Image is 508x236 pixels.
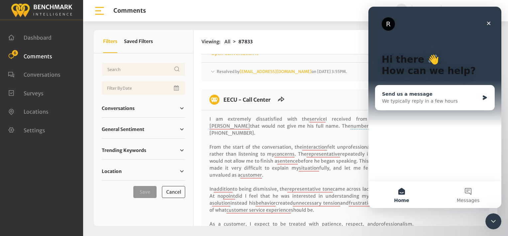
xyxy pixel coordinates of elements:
[212,200,230,206] span: solution
[485,213,501,229] iframe: Intercom live chat
[102,145,185,155] a: Trending Keywords
[307,151,340,157] span: representative
[102,105,135,112] span: Conversations
[350,123,369,129] span: number
[102,166,185,176] a: Location
[219,95,275,105] h6: EECU - Call Center
[103,30,117,53] button: Filters
[24,34,52,41] span: Dashboard
[102,81,185,95] input: Date range input field
[8,126,45,133] a: Settings
[277,158,298,164] span: sentence
[447,4,492,15] a: [PERSON_NAME]
[24,53,52,59] span: Comments
[293,200,340,206] span: unnecessary tension
[209,68,481,76] div: Resolved by[EMAIL_ADDRESS][DOMAIN_NAME]on [DATE] 3:55PM.
[162,186,185,198] button: Cancel
[8,71,61,77] a: Conversations
[240,69,312,74] a: [EMAIL_ADDRESS][DOMAIN_NAME]
[240,172,262,178] span: customer
[226,207,291,213] span: customer service experience
[8,108,49,114] a: Locations
[209,50,259,56] a: Open Conversation
[214,186,233,192] span: addition
[94,5,105,17] img: bar
[102,147,146,154] span: Trending Keywords
[8,34,52,40] a: Dashboard
[12,50,18,56] span: 6
[201,38,220,45] span: Viewing:
[238,39,253,45] strong: 87833
[113,7,146,14] h1: Comments
[24,108,49,115] span: Locations
[368,7,501,208] iframe: Intercom live chat
[209,116,414,129] span: representative [PERSON_NAME]
[299,165,319,171] span: situation
[224,39,230,45] span: All
[217,69,347,74] span: Resolved by on [DATE] 3:55PM.
[223,96,271,103] a: EECU - Call Center
[223,193,235,199] span: point
[102,124,185,134] a: General Sentiment
[447,6,492,13] span: [PERSON_NAME]
[102,168,122,175] span: Location
[102,63,185,76] input: Username
[102,103,185,113] a: Conversations
[302,144,327,150] span: interaction
[274,151,295,157] span: concerns
[173,81,181,95] button: Open Calendar
[256,200,276,206] span: behavior
[209,95,219,105] img: benchmark
[8,52,52,59] a: Comments 6
[8,89,44,96] a: Surveys
[24,127,45,133] span: Settings
[418,4,437,15] a: Logout
[102,126,144,133] span: General Sentiment
[124,30,153,53] button: Saved Filters
[287,186,332,192] span: representative tone
[349,200,374,206] span: frustration
[24,90,44,96] span: Surveys
[376,221,412,227] span: professionalism
[310,116,325,122] span: service
[418,6,437,13] a: Logout
[24,71,61,78] span: Conversations
[11,2,72,18] img: benchmark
